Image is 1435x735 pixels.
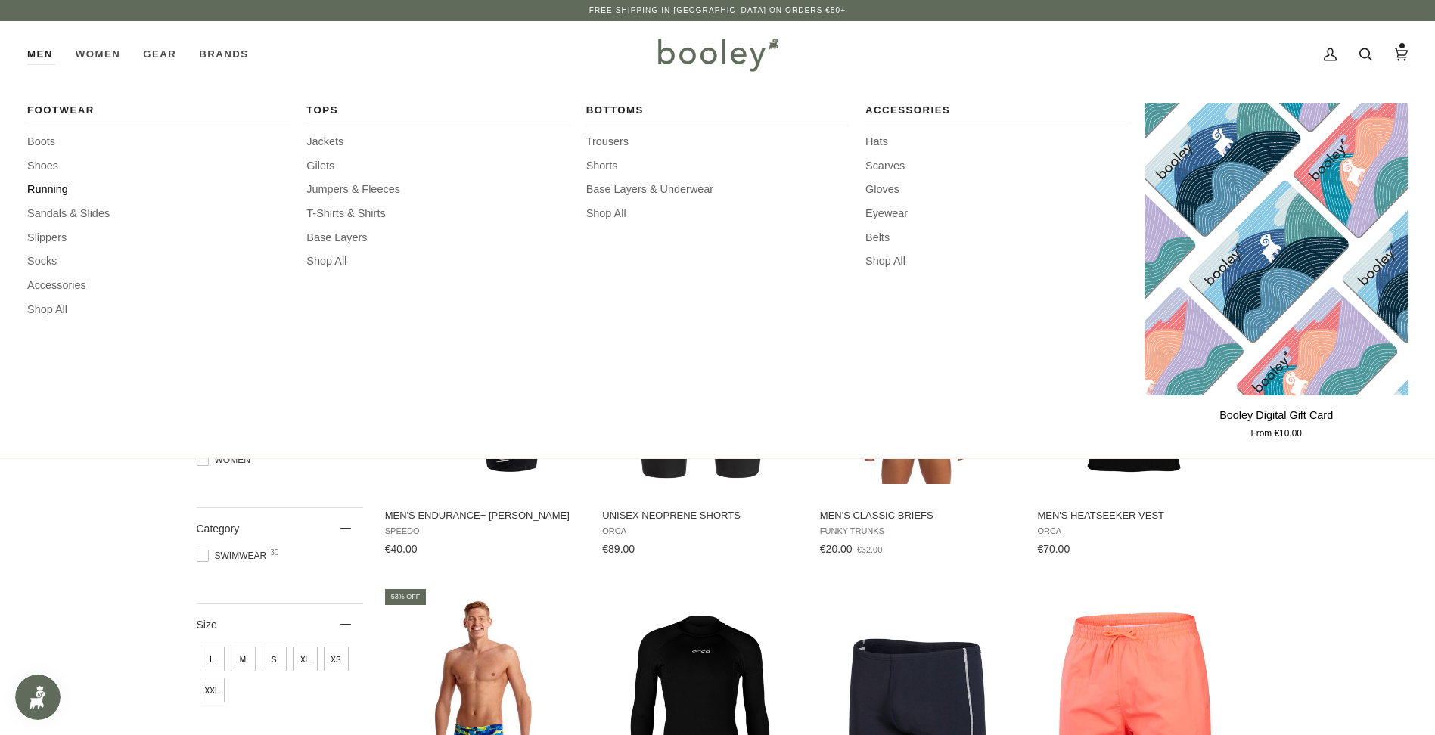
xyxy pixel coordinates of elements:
[270,549,278,557] span: 30
[27,103,290,118] span: Footwear
[199,47,248,62] span: Brands
[76,47,120,62] span: Women
[865,206,1129,222] a: Eyewear
[143,47,176,62] span: Gear
[64,21,132,88] a: Women
[306,103,570,126] a: Tops
[586,181,850,198] a: Base Layers & Underwear
[1250,427,1301,441] span: From €10.00
[27,230,290,247] a: Slippers
[27,253,290,270] a: Socks
[1145,402,1408,442] a: Booley Digital Gift Card
[27,181,290,198] a: Running
[865,230,1129,247] a: Belts
[865,134,1129,150] a: Hats
[602,509,798,523] span: Unisex Neoprene Shorts
[197,549,272,563] span: Swimwear
[200,678,225,702] span: Size: XXL
[306,158,570,175] a: Gilets
[865,158,1129,175] a: Scarves
[1037,509,1233,523] span: Men's Heatseeker Vest
[1145,103,1408,395] a: Booley Digital Gift Card
[865,103,1129,118] span: Accessories
[1037,543,1070,555] span: €70.00
[197,523,240,535] span: Category
[385,509,581,523] span: Men's Endurance+ [PERSON_NAME]
[857,545,883,554] span: €32.00
[1219,408,1333,424] p: Booley Digital Gift Card
[651,33,784,76] img: Booley
[1037,526,1233,536] span: Orca
[602,526,798,536] span: Orca
[385,589,427,605] div: 53% off
[27,21,64,88] a: Men
[324,647,349,671] span: Size: XS
[865,181,1129,198] a: Gloves
[306,103,570,118] span: Tops
[306,253,570,270] a: Shop All
[27,134,290,150] a: Boots
[589,5,846,17] p: Free Shipping in [GEOGRAPHIC_DATA] on Orders €50+
[132,21,188,88] a: Gear
[262,647,287,671] span: Size: S
[188,21,259,88] a: Brands
[27,302,290,318] a: Shop All
[293,647,318,671] span: Size: XL
[231,647,256,671] span: Size: M
[197,453,255,467] span: Women
[586,103,850,118] span: Bottoms
[586,103,850,126] a: Bottoms
[586,158,850,175] a: Shorts
[865,253,1129,270] a: Shop All
[200,647,225,671] span: Size: L
[820,543,853,555] span: €20.00
[15,675,61,720] iframe: Button to open loyalty program pop-up
[586,206,850,222] a: Shop All
[306,181,570,198] a: Jumpers & Fleeces
[1145,103,1408,441] product-grid-item: Booley Digital Gift Card
[197,619,217,631] span: Size
[1145,103,1408,395] product-grid-item-variant: €10.00
[385,543,418,555] span: €40.00
[865,103,1129,126] a: Accessories
[306,134,570,150] a: Jackets
[602,543,635,555] span: €89.00
[27,158,290,175] a: Shoes
[27,21,64,88] div: Men Footwear Boots Shoes Running Sandals & Slides Slippers Socks Accessories Shop All Tops Jacket...
[820,526,1016,536] span: Funky Trunks
[306,230,570,247] a: Base Layers
[586,134,850,150] a: Trousers
[385,526,581,536] span: Speedo
[27,206,290,222] a: Sandals & Slides
[306,206,570,222] a: T-Shirts & Shirts
[27,103,290,126] a: Footwear
[27,278,290,294] a: Accessories
[820,509,1016,523] span: Men's Classic Briefs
